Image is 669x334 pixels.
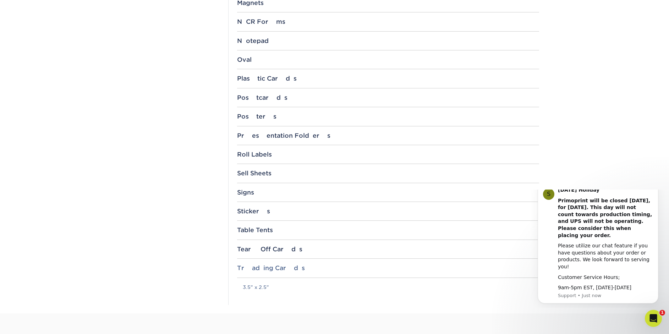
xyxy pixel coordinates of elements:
[237,75,539,82] div: Plastic Cards
[237,170,539,177] div: Sell Sheets
[31,95,126,102] div: 9am-5pm EST, [DATE]-[DATE]
[31,8,125,49] b: Primoprint will be closed [DATE], for [DATE]. This day will not count towards production timing, ...
[237,264,539,272] div: Trading Cards
[659,310,665,316] span: 1
[237,226,539,234] div: Table Tents
[31,103,126,109] p: Message from Support, sent Just now
[237,189,539,196] div: Signs
[527,190,669,308] iframe: Intercom notifications message
[237,113,539,120] div: Posters
[243,284,269,290] a: 3.5" x 2.5"
[237,151,539,158] div: Roll Labels
[237,132,539,139] div: Presentation Folders
[237,18,539,25] div: NCR Forms
[2,312,60,332] iframe: Google Customer Reviews
[31,84,126,92] div: Customer Service Hours;
[237,94,539,101] div: Postcards
[237,208,539,215] div: Stickers
[237,56,539,63] div: Oval
[237,37,539,44] div: Notepad
[237,246,539,253] div: Tear Off Cards
[645,310,662,327] iframe: Intercom live chat
[31,53,126,81] div: Please utilize our chat feature if you have questions about your order or products. We look forwa...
